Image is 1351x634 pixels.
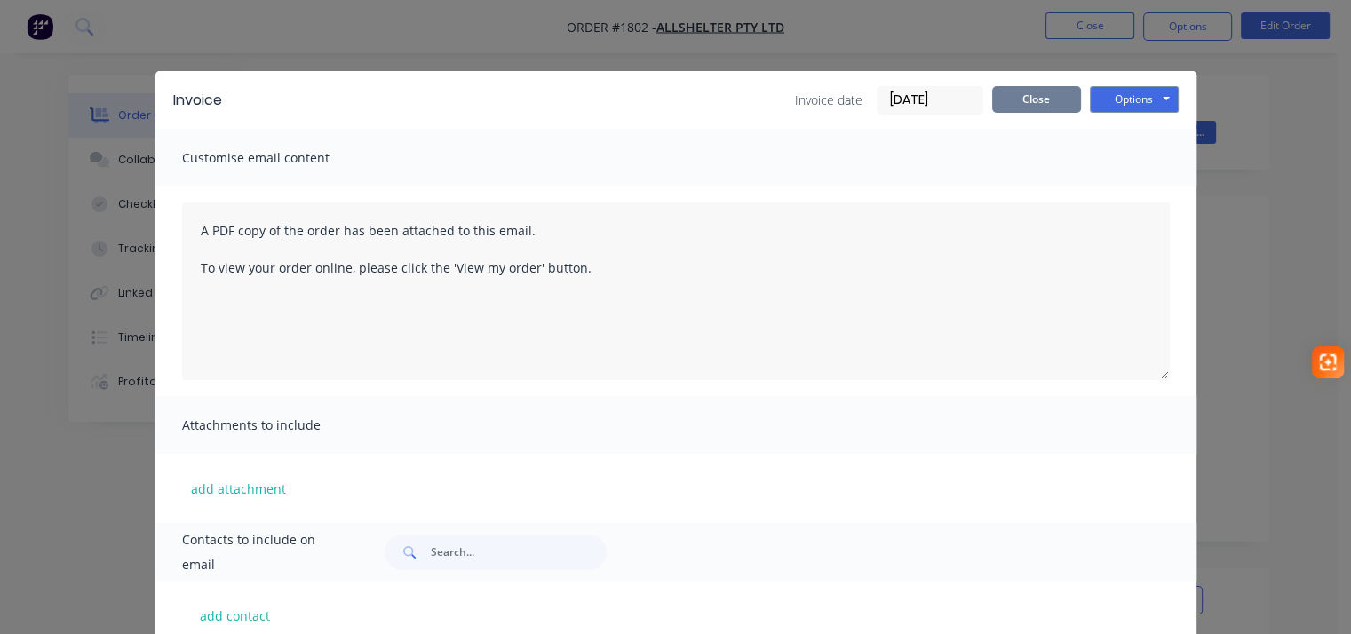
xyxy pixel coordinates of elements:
button: add attachment [182,475,295,502]
span: Attachments to include [182,413,377,438]
span: Invoice date [795,91,862,109]
input: Search... [431,535,607,570]
button: add contact [182,602,289,629]
button: Options [1090,86,1179,113]
span: Customise email content [182,146,377,170]
div: Invoice [173,90,222,111]
button: Close [992,86,1081,113]
span: Contacts to include on email [182,527,341,577]
textarea: A PDF copy of the order has been attached to this email. To view your order online, please click ... [182,202,1170,380]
